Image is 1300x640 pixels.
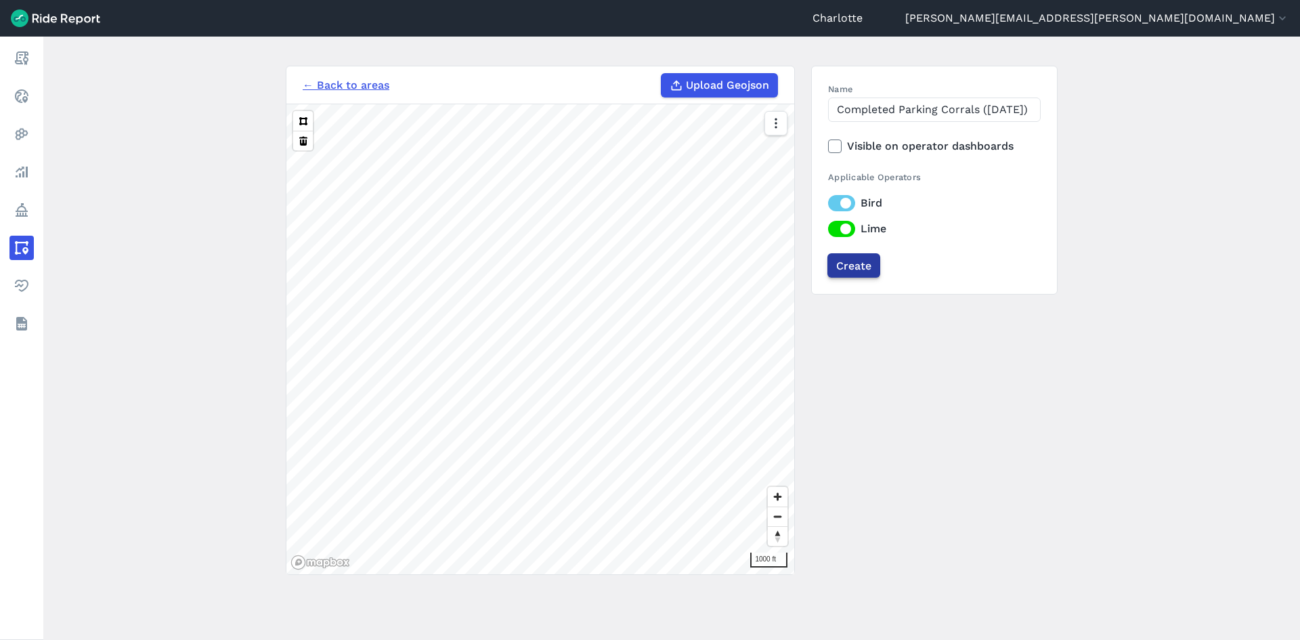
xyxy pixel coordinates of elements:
[768,526,787,546] button: Reset bearing to north
[812,10,863,26] a: Charlotte
[9,46,34,70] a: Report
[768,487,787,507] button: Zoom in
[9,160,34,184] a: Analyze
[9,312,34,336] a: Datasets
[828,221,1041,237] label: Lime
[9,274,34,298] a: Health
[828,83,1041,95] label: Name
[9,84,34,108] a: Realtime
[686,77,769,93] span: Upload Geojson
[828,195,1041,211] label: Bird
[750,553,787,568] div: 1000 ft
[286,104,794,574] canvas: Map
[9,236,34,260] a: Areas
[828,171,1041,184] div: Applicable Operators
[293,131,313,150] button: Delete
[9,198,34,222] a: Policy
[293,111,313,131] button: Polygon tool (p)
[768,507,787,526] button: Zoom out
[290,555,350,570] a: Mapbox logo
[11,9,100,27] img: Ride Report
[905,10,1289,26] button: [PERSON_NAME][EMAIL_ADDRESS][PERSON_NAME][DOMAIN_NAME]
[828,98,1041,122] input: Enter a name
[827,253,880,278] input: Create
[9,122,34,146] a: Heatmaps
[303,77,389,93] a: ← Back to areas
[828,138,1041,154] label: Visible on operator dashboards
